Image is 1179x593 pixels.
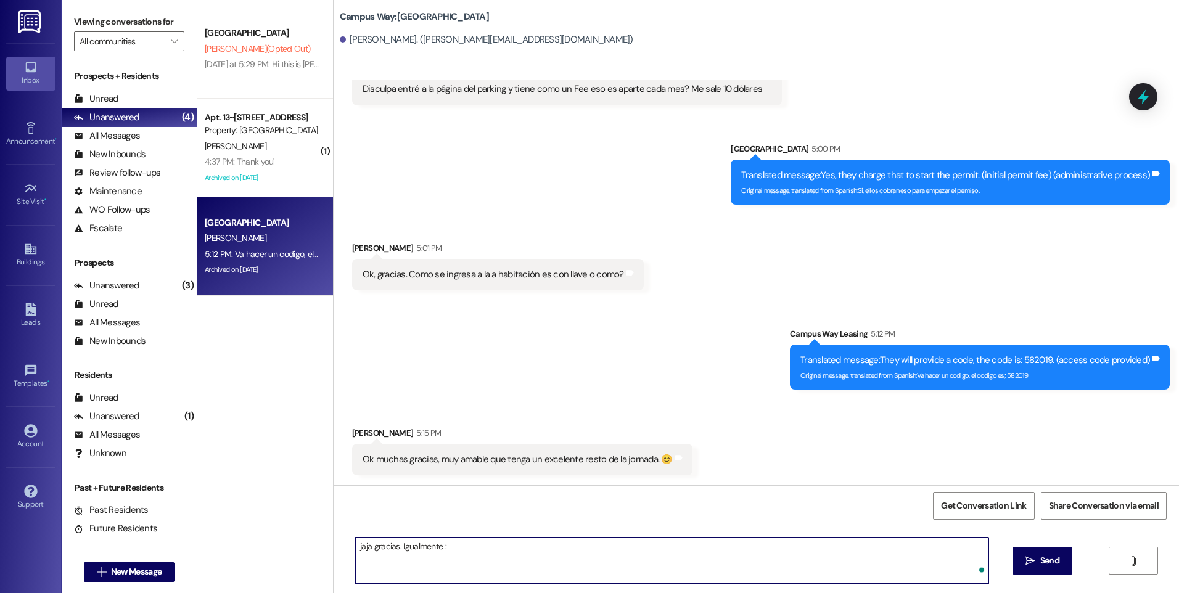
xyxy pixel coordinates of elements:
[74,166,160,179] div: Review follow-ups
[6,360,55,393] a: Templates •
[179,276,197,295] div: (3)
[74,335,146,348] div: New Inbounds
[1025,556,1035,566] i: 
[363,453,673,466] div: Ok muchas gracias, muy amable que tenga un excelente resto de la jornada. 😊
[205,124,319,137] div: Property: [GEOGRAPHIC_DATA]
[62,70,197,83] div: Prospects + Residents
[340,10,489,23] b: Campus Way: [GEOGRAPHIC_DATA]
[203,262,320,277] div: Archived on [DATE]
[181,407,197,426] div: (1)
[74,92,118,105] div: Unread
[74,522,157,535] div: Future Residents
[1049,499,1159,512] span: Share Conversation via email
[203,170,320,186] div: Archived on [DATE]
[62,369,197,382] div: Residents
[74,279,139,292] div: Unanswered
[205,156,274,167] div: 4:37 PM: Thank you'
[340,33,633,46] div: [PERSON_NAME]. ([PERSON_NAME][EMAIL_ADDRESS][DOMAIN_NAME])
[74,129,140,142] div: All Messages
[47,377,49,386] span: •
[413,427,441,440] div: 5:15 PM
[1040,554,1059,567] span: Send
[205,141,266,152] span: [PERSON_NAME]
[352,427,692,444] div: [PERSON_NAME]
[205,216,319,229] div: [GEOGRAPHIC_DATA]
[62,481,197,494] div: Past + Future Residents
[74,298,118,311] div: Unread
[352,242,644,259] div: [PERSON_NAME]
[80,31,165,51] input: All communities
[941,499,1026,512] span: Get Conversation Link
[800,354,1150,367] div: Translated message: They will provide a code, the code is: 582019. (access code provided)
[97,567,106,577] i: 
[205,232,266,243] span: [PERSON_NAME]
[6,420,55,454] a: Account
[363,70,762,96] div: Buenas como a las 9am. Disculpa entré a la página del parking y tiene como un Fee eso es aparte c...
[800,371,1029,380] sub: Original message, translated from Spanish : Va hacer un codigo, el codigo es; 582019
[933,492,1034,520] button: Get Conversation Link
[62,256,197,269] div: Prospects
[74,111,139,124] div: Unanswered
[1041,492,1167,520] button: Share Conversation via email
[44,195,46,204] span: •
[868,327,895,340] div: 5:12 PM
[74,391,118,404] div: Unread
[74,410,139,423] div: Unanswered
[355,538,988,584] textarea: To enrich screen reader interactions, please activate Accessibility in Grammarly extension settings
[74,12,184,31] label: Viewing conversations for
[731,142,1170,160] div: [GEOGRAPHIC_DATA]
[6,299,55,332] a: Leads
[74,203,150,216] div: WO Follow-ups
[205,27,319,39] div: [GEOGRAPHIC_DATA]
[1128,556,1138,566] i: 
[84,562,175,582] button: New Message
[790,327,1170,345] div: Campus Way Leasing
[74,447,126,460] div: Unknown
[111,565,162,578] span: New Message
[74,316,140,329] div: All Messages
[74,428,140,441] div: All Messages
[741,186,979,195] sub: Original message, translated from Spanish : Si, ellos cobran eso para empezar el pemiso.
[6,57,55,90] a: Inbox
[6,239,55,272] a: Buildings
[171,36,178,46] i: 
[205,43,310,54] span: [PERSON_NAME] (Opted Out)
[741,169,1150,182] div: Translated message: Yes, they charge that to start the permit. (initial permit fee) (administrati...
[74,222,122,235] div: Escalate
[74,148,146,161] div: New Inbounds
[74,504,149,517] div: Past Residents
[205,248,382,260] div: 5:12 PM: Va hacer un codigo, el codigo es; 582019
[6,178,55,211] a: Site Visit •
[413,242,442,255] div: 5:01 PM
[179,108,197,127] div: (4)
[6,481,55,514] a: Support
[1013,547,1072,575] button: Send
[55,135,57,144] span: •
[18,10,43,33] img: ResiDesk Logo
[205,111,319,124] div: Apt. 13~[STREET_ADDRESS]
[74,185,142,198] div: Maintenance
[808,142,840,155] div: 5:00 PM
[363,268,624,281] div: Ok, gracias. Como se ingresa a la a habitación es con llave o como?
